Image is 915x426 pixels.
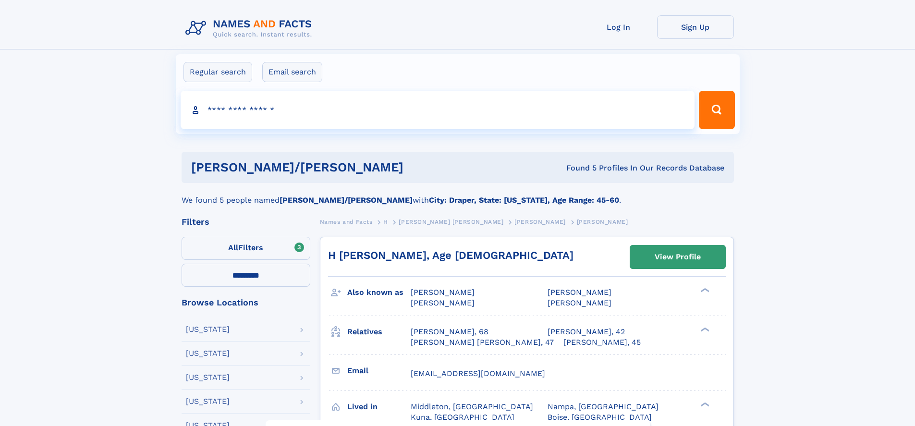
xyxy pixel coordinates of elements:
[182,237,310,260] label: Filters
[328,249,573,261] a: H [PERSON_NAME], Age [DEMOGRAPHIC_DATA]
[411,337,554,348] a: [PERSON_NAME] [PERSON_NAME], 47
[280,195,413,205] b: [PERSON_NAME]/[PERSON_NAME]
[181,91,695,129] input: search input
[186,398,230,405] div: [US_STATE]
[347,284,411,301] h3: Also known as
[655,246,701,268] div: View Profile
[182,298,310,307] div: Browse Locations
[186,350,230,357] div: [US_STATE]
[514,219,566,225] span: [PERSON_NAME]
[182,218,310,226] div: Filters
[630,245,725,268] a: View Profile
[698,326,710,332] div: ❯
[699,91,734,129] button: Search Button
[514,216,566,228] a: [PERSON_NAME]
[411,288,475,297] span: [PERSON_NAME]
[383,216,388,228] a: H
[347,399,411,415] h3: Lived in
[548,402,659,411] span: Nampa, [GEOGRAPHIC_DATA]
[548,288,611,297] span: [PERSON_NAME]
[383,219,388,225] span: H
[577,219,628,225] span: [PERSON_NAME]
[182,183,734,206] div: We found 5 people named with .
[186,326,230,333] div: [US_STATE]
[429,195,619,205] b: City: Draper, State: [US_STATE], Age Range: 45-60
[347,363,411,379] h3: Email
[191,161,485,173] h1: [PERSON_NAME]/[PERSON_NAME]
[580,15,657,39] a: Log In
[548,413,652,422] span: Boise, [GEOGRAPHIC_DATA]
[411,413,514,422] span: Kuna, [GEOGRAPHIC_DATA]
[228,243,238,252] span: All
[399,219,503,225] span: [PERSON_NAME] [PERSON_NAME]
[183,62,252,82] label: Regular search
[563,337,641,348] a: [PERSON_NAME], 45
[698,287,710,293] div: ❯
[548,298,611,307] span: [PERSON_NAME]
[411,402,533,411] span: Middleton, [GEOGRAPHIC_DATA]
[186,374,230,381] div: [US_STATE]
[411,298,475,307] span: [PERSON_NAME]
[182,15,320,41] img: Logo Names and Facts
[698,401,710,407] div: ❯
[399,216,503,228] a: [PERSON_NAME] [PERSON_NAME]
[485,163,724,173] div: Found 5 Profiles In Our Records Database
[411,369,545,378] span: [EMAIL_ADDRESS][DOMAIN_NAME]
[347,324,411,340] h3: Relatives
[320,216,373,228] a: Names and Facts
[262,62,322,82] label: Email search
[411,327,488,337] a: [PERSON_NAME], 68
[548,327,625,337] a: [PERSON_NAME], 42
[657,15,734,39] a: Sign Up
